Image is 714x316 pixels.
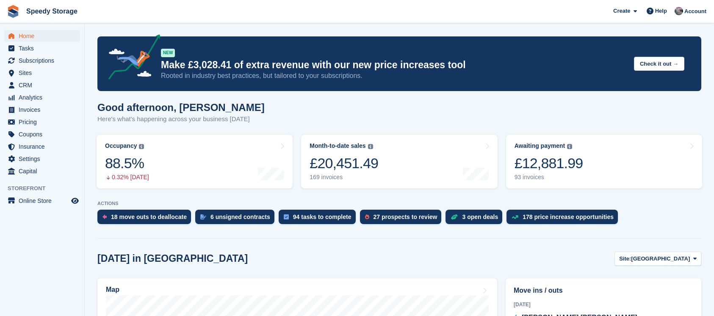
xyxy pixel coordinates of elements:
[161,71,627,80] p: Rooted in industry best practices, but tailored to your subscriptions.
[634,57,684,71] button: Check it out →
[139,144,144,149] img: icon-info-grey-7440780725fd019a000dd9b08b2336e03edf1995a4989e88bcd33f0948082b44.svg
[613,7,630,15] span: Create
[360,210,446,228] a: 27 prospects to review
[19,104,69,116] span: Invoices
[7,5,19,18] img: stora-icon-8386f47178a22dfd0bd8f6a31ec36ba5ce8667c1dd55bd0f319d3a0aa187defe.svg
[200,214,206,219] img: contract_signature_icon-13c848040528278c33f63329250d36e43548de30e8caae1d1a13099fd9432cc5.svg
[4,30,80,42] a: menu
[102,214,107,219] img: move_outs_to_deallocate_icon-f764333ba52eb49d3ac5e1228854f67142a1ed5810a6f6cc68b1a99e826820c5.svg
[106,286,119,294] h2: Map
[19,195,69,207] span: Online Store
[19,79,69,91] span: CRM
[97,201,701,206] p: ACTIONS
[19,55,69,67] span: Subscriptions
[4,55,80,67] a: menu
[512,215,518,219] img: price_increase_opportunities-93ffe204e8149a01c8c9dc8f82e8f89637d9d84a8eef4429ea346261dce0b2c0.svg
[4,141,80,152] a: menu
[4,153,80,165] a: menu
[4,91,80,103] a: menu
[23,4,81,18] a: Speedy Storage
[97,253,248,264] h2: [DATE] in [GEOGRAPHIC_DATA]
[19,165,69,177] span: Capital
[19,141,69,152] span: Insurance
[514,286,693,296] h2: Move ins / outs
[97,102,265,113] h1: Good afternoon, [PERSON_NAME]
[161,49,175,57] div: NEW
[4,104,80,116] a: menu
[4,165,80,177] a: menu
[19,153,69,165] span: Settings
[567,144,572,149] img: icon-info-grey-7440780725fd019a000dd9b08b2336e03edf1995a4989e88bcd33f0948082b44.svg
[4,128,80,140] a: menu
[675,7,683,15] img: Dan Jackson
[19,30,69,42] span: Home
[506,135,702,188] a: Awaiting payment £12,881.99 93 invoices
[515,142,565,150] div: Awaiting payment
[105,155,149,172] div: 88.5%
[19,42,69,54] span: Tasks
[4,116,80,128] a: menu
[4,42,80,54] a: menu
[446,210,506,228] a: 3 open deals
[4,195,80,207] a: menu
[506,210,622,228] a: 178 price increase opportunities
[619,255,631,263] span: Site:
[4,79,80,91] a: menu
[19,128,69,140] span: Coupons
[210,213,270,220] div: 6 unsigned contracts
[293,213,351,220] div: 94 tasks to complete
[368,144,373,149] img: icon-info-grey-7440780725fd019a000dd9b08b2336e03edf1995a4989e88bcd33f0948082b44.svg
[310,174,378,181] div: 169 invoices
[284,214,289,219] img: task-75834270c22a3079a89374b754ae025e5fb1db73e45f91037f5363f120a921f8.svg
[97,135,293,188] a: Occupancy 88.5% 0.32% [DATE]
[101,34,161,83] img: price-adjustments-announcement-icon-8257ccfd72463d97f412b2fc003d46551f7dbcb40ab6d574587a9cd5c0d94...
[161,59,627,71] p: Make £3,028.41 of extra revenue with our new price increases tool
[4,67,80,79] a: menu
[523,213,614,220] div: 178 price increase opportunities
[631,255,690,263] span: [GEOGRAPHIC_DATA]
[374,213,437,220] div: 27 prospects to review
[655,7,667,15] span: Help
[105,174,149,181] div: 0.32% [DATE]
[105,142,137,150] div: Occupancy
[279,210,360,228] a: 94 tasks to complete
[451,214,458,220] img: deal-1b604bf984904fb50ccaf53a9ad4b4a5d6e5aea283cecdc64d6e3604feb123c2.svg
[19,116,69,128] span: Pricing
[19,91,69,103] span: Analytics
[684,7,706,16] span: Account
[301,135,497,188] a: Month-to-date sales £20,451.49 169 invoices
[310,142,365,150] div: Month-to-date sales
[514,301,693,308] div: [DATE]
[462,213,498,220] div: 3 open deals
[97,210,195,228] a: 18 move outs to deallocate
[515,155,583,172] div: £12,881.99
[8,184,84,193] span: Storefront
[97,114,265,124] p: Here's what's happening across your business [DATE]
[515,174,583,181] div: 93 invoices
[19,67,69,79] span: Sites
[111,213,187,220] div: 18 move outs to deallocate
[195,210,279,228] a: 6 unsigned contracts
[70,196,80,206] a: Preview store
[365,214,369,219] img: prospect-51fa495bee0391a8d652442698ab0144808aea92771e9ea1ae160a38d050c398.svg
[310,155,378,172] div: £20,451.49
[614,252,701,266] button: Site: [GEOGRAPHIC_DATA]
